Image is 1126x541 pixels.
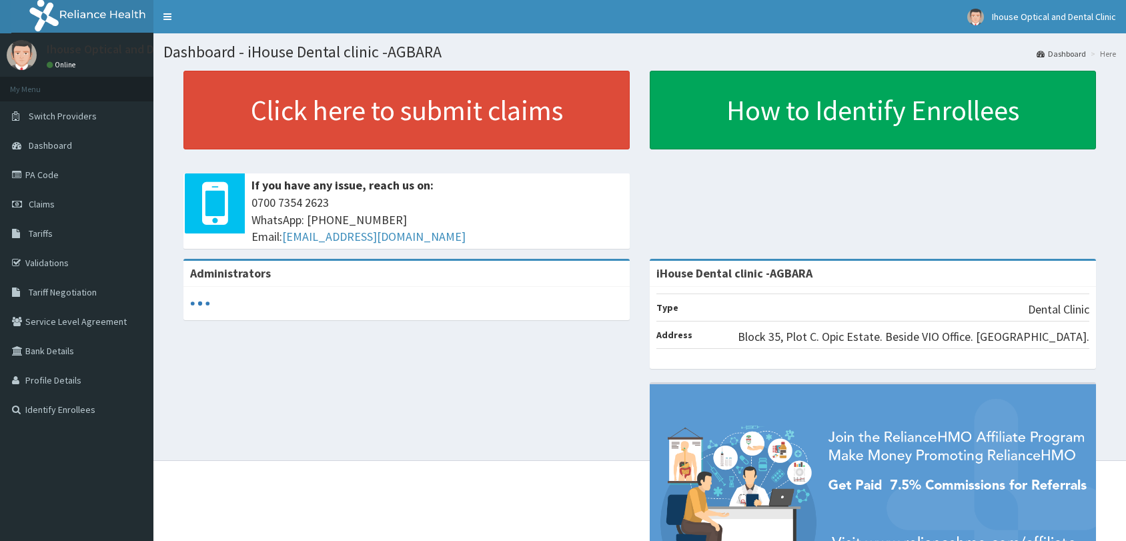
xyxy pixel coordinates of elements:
[282,229,466,244] a: [EMAIL_ADDRESS][DOMAIN_NAME]
[29,139,72,151] span: Dashboard
[29,198,55,210] span: Claims
[163,43,1116,61] h1: Dashboard - iHouse Dental clinic -AGBARA
[992,11,1116,23] span: Ihouse Optical and Dental Clinic
[190,265,271,281] b: Administrators
[1037,48,1086,59] a: Dashboard
[1028,301,1089,318] p: Dental Clinic
[7,40,37,70] img: User Image
[29,110,97,122] span: Switch Providers
[251,177,434,193] b: If you have any issue, reach us on:
[650,71,1096,149] a: How to Identify Enrollees
[967,9,984,25] img: User Image
[190,294,210,314] svg: audio-loading
[738,328,1089,346] p: Block 35, Plot C. Opic Estate. Beside VIO Office. [GEOGRAPHIC_DATA].
[47,43,213,55] p: Ihouse Optical and Dental Clinic
[29,286,97,298] span: Tariff Negotiation
[656,302,678,314] b: Type
[251,194,623,245] span: 0700 7354 2623 WhatsApp: [PHONE_NUMBER] Email:
[183,71,630,149] a: Click here to submit claims
[47,60,79,69] a: Online
[656,265,812,281] strong: iHouse Dental clinic -AGBARA
[29,227,53,239] span: Tariffs
[1087,48,1116,59] li: Here
[656,329,692,341] b: Address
